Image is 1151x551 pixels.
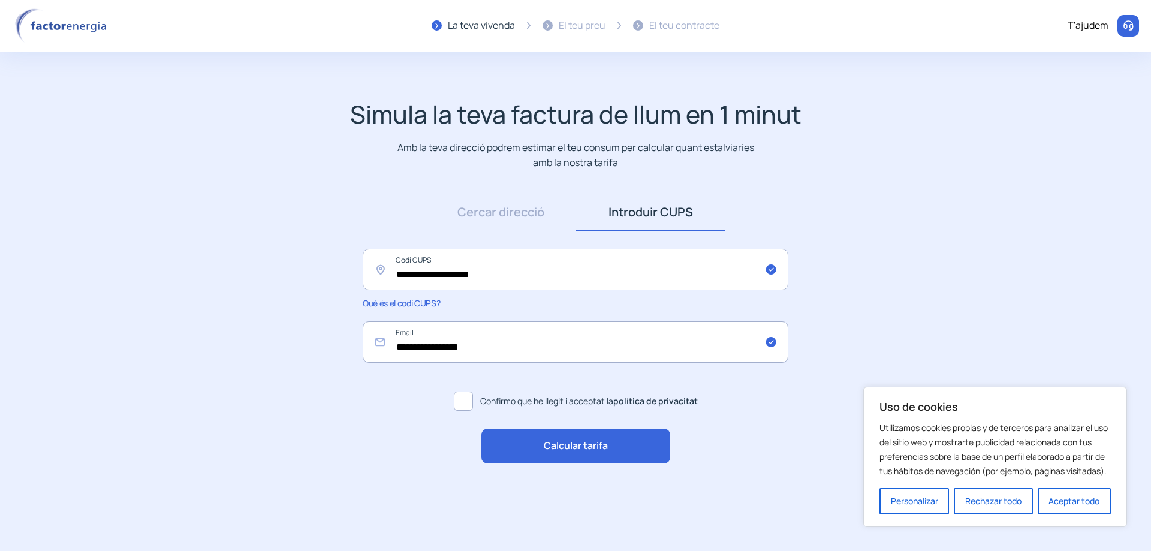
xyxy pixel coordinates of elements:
div: La teva vivenda [448,18,515,34]
span: Confirmo que he llegit i acceptat la [480,395,698,408]
h1: Simula la teva factura de llum en 1 minut [350,100,802,129]
div: El teu preu [559,18,605,34]
div: Uso de cookies [863,387,1127,527]
p: Uso de cookies [879,399,1111,414]
p: Amb la teva direcció podrem estimar el teu consum per calcular quant estalviaries amb la nostra t... [395,140,757,170]
img: logo factor [12,8,114,43]
p: Utilizamos cookies propias y de terceros para analizar el uso del sitio web y mostrarte publicida... [879,421,1111,478]
a: Introduir CUPS [575,194,725,231]
span: Què és el codi CUPS? [363,297,440,309]
button: Aceptar todo [1038,488,1111,514]
button: Rechazar todo [954,488,1032,514]
div: El teu contracte [649,18,719,34]
a: Cercar direcció [426,194,575,231]
a: política de privacitat [613,395,698,407]
img: llamar [1122,20,1134,32]
button: Personalizar [879,488,949,514]
span: Calcular tarifa [544,438,608,454]
div: T'ajudem [1068,18,1108,34]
